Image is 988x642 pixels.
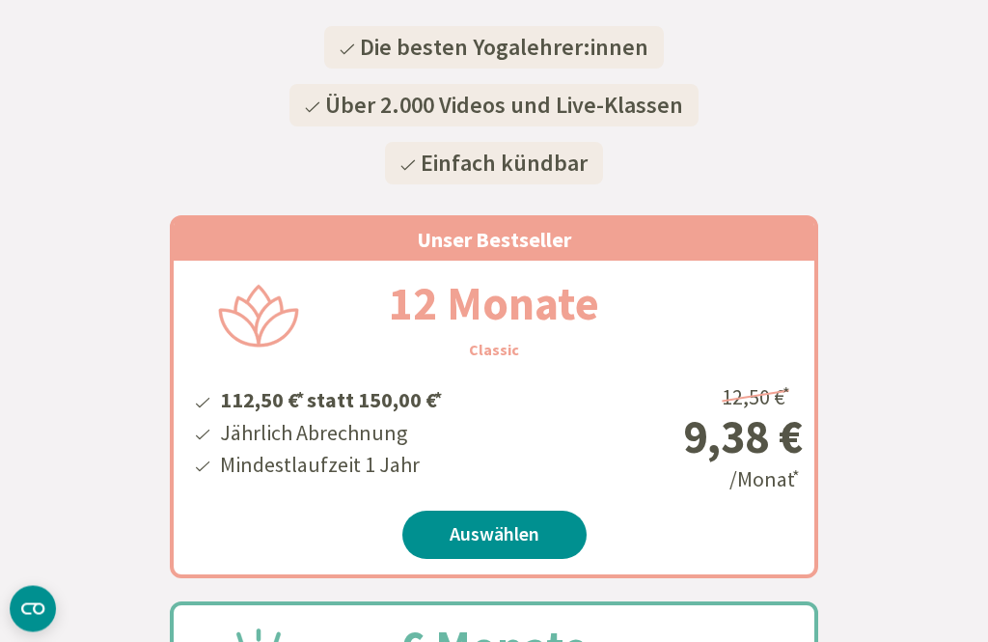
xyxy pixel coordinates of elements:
[722,384,793,411] span: 12,50 €
[469,339,519,362] h3: Classic
[325,91,683,121] span: Über 2.000 Videos und Live-Klassen
[571,377,803,496] div: /Monat
[217,418,445,450] li: Jährlich Abrechnung
[417,227,571,254] span: Unser Bestseller
[10,586,56,632] button: CMP-Widget öffnen
[360,33,648,63] span: Die besten Yogalehrer:innen
[421,149,588,179] span: Einfach kündbar
[217,381,445,417] li: 112,50 € statt 150,00 €
[402,512,587,560] a: Auswählen
[343,269,645,339] h2: 12 Monate
[217,450,445,482] li: Mindestlaufzeit 1 Jahr
[571,414,803,461] div: 9,38 €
